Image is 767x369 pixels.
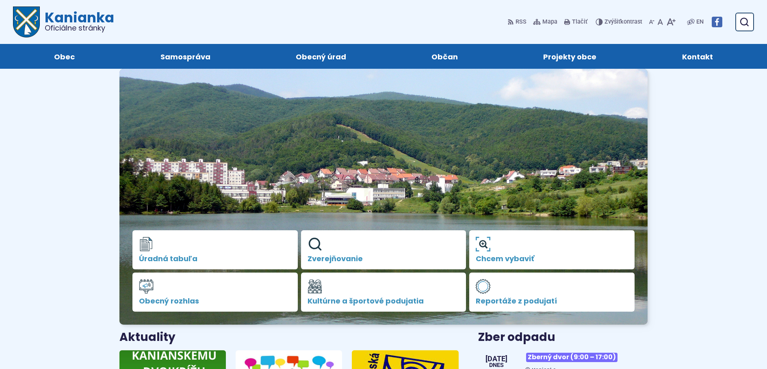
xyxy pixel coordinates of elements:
[509,44,631,69] a: Projekty obce
[648,44,747,69] a: Kontakt
[572,19,587,26] span: Tlačiť
[531,13,559,31] a: Mapa
[296,44,346,69] span: Obecný úrad
[308,297,460,305] span: Kultúrne a športové podujatia
[696,17,704,27] span: EN
[301,273,466,312] a: Kultúrne a športové podujatia
[682,44,713,69] span: Kontakt
[485,362,507,368] span: Dnes
[126,44,245,69] a: Samospráva
[562,13,589,31] button: Tlačiť
[301,230,466,269] a: Zverejňovanie
[139,297,291,305] span: Obecný rozhlas
[119,331,175,344] h3: Aktuality
[431,44,458,69] span: Občan
[516,17,526,27] span: RSS
[665,13,677,31] button: Zväčšiť veľkosť písma
[13,7,40,37] img: Prejsť na domovskú stránku
[543,44,596,69] span: Projekty obce
[476,297,628,305] span: Reportáže z podujatí
[54,44,75,69] span: Obec
[261,44,381,69] a: Obecný úrad
[308,255,460,263] span: Zverejňovanie
[19,44,109,69] a: Obec
[647,13,656,31] button: Zmenšiť veľkosť písma
[40,11,114,32] h1: Kanianka
[139,255,291,263] span: Úradná tabuľa
[160,44,210,69] span: Samospráva
[596,13,644,31] button: Zvýšiťkontrast
[476,255,628,263] span: Chcem vybaviť
[604,18,620,25] span: Zvýšiť
[13,7,114,37] a: Logo Kanianka, prejsť na domovskú stránku.
[469,273,635,312] a: Reportáže z podujatí
[45,24,114,32] span: Oficiálne stránky
[604,19,642,26] span: kontrast
[712,17,722,27] img: Prejsť na Facebook stránku
[397,44,492,69] a: Občan
[656,13,665,31] button: Nastaviť pôvodnú veľkosť písma
[526,353,617,362] span: Zberný dvor (9:00 – 17:00)
[542,17,557,27] span: Mapa
[469,230,635,269] a: Chcem vybaviť
[132,273,298,312] a: Obecný rozhlas
[132,230,298,269] a: Úradná tabuľa
[478,331,648,344] h3: Zber odpadu
[485,355,507,362] span: [DATE]
[507,13,528,31] a: RSS
[695,17,705,27] a: EN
